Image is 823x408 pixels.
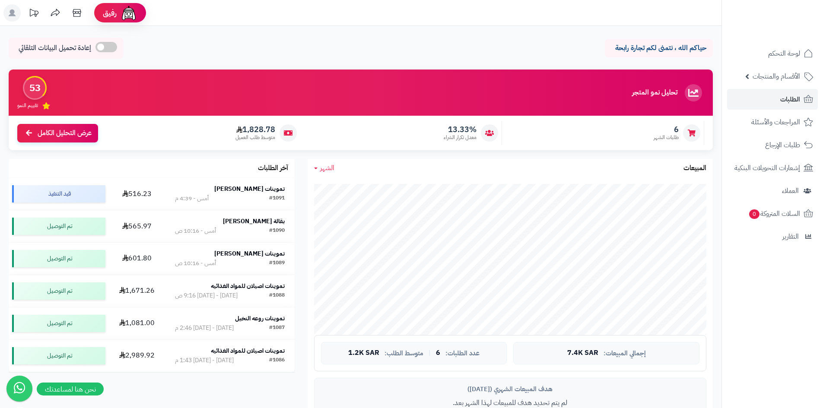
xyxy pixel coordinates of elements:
[258,164,288,172] h3: آخر الطلبات
[727,112,818,133] a: المراجعات والأسئلة
[727,158,818,178] a: إشعارات التحويلات البنكية
[567,349,598,357] span: 7.4K SAR
[436,349,440,357] span: 6
[269,194,285,203] div: #1091
[727,226,818,247] a: التقارير
[214,249,285,258] strong: تموينات [PERSON_NAME]
[321,398,699,408] p: لم يتم تحديد هدف للمبيعات لهذا الشهر بعد.
[734,162,800,174] span: إشعارات التحويلات البنكية
[12,347,105,364] div: تم التوصيل
[654,125,679,134] span: 6
[235,125,275,134] span: 1,828.78
[780,93,800,105] span: الطلبات
[727,135,818,155] a: طلبات الإرجاع
[175,194,209,203] div: أمس - 4:39 م
[269,291,285,300] div: #1088
[751,116,800,128] span: المراجعات والأسئلة
[12,185,105,202] div: قيد التنفيذ
[12,315,105,332] div: تم التوصيل
[109,307,165,339] td: 1,081.00
[223,217,285,226] strong: بقالة [PERSON_NAME]
[269,259,285,268] div: #1089
[445,350,480,357] span: عدد الطلبات:
[782,185,799,197] span: العملاء
[321,385,699,394] div: هدف المبيعات الشهري ([DATE])
[654,134,679,141] span: طلبات الشهر
[109,275,165,307] td: 1,671.26
[727,89,818,110] a: الطلبات
[632,89,677,97] h3: تحليل نمو المتجر
[611,43,706,53] p: حياكم الله ، نتمنى لكم تجارة رابحة
[748,208,800,220] span: السلات المتروكة
[604,350,646,357] span: إجمالي المبيعات:
[211,281,285,291] strong: تموينات اصيلان للمواد الغذائيه
[765,139,800,151] span: طلبات الإرجاع
[727,180,818,201] a: العملاء
[109,243,165,275] td: 601.80
[444,134,477,141] span: معدل تكرار الشراء
[23,4,44,24] a: تحديثات المنصة
[175,227,216,235] div: أمس - 10:16 ص
[12,218,105,235] div: تم التوصيل
[109,340,165,372] td: 2,989.92
[175,356,234,365] div: [DATE] - [DATE] 1:43 م
[19,43,91,53] span: إعادة تحميل البيانات التلقائي
[314,163,334,173] a: الشهر
[683,164,706,172] h3: المبيعات
[211,346,285,355] strong: تموينات اصيلان للمواد الغذائيه
[269,227,285,235] div: #1090
[214,184,285,193] strong: تموينات [PERSON_NAME]
[175,324,234,332] div: [DATE] - [DATE] 2:46 م
[38,128,92,138] span: عرض التحليل الكامل
[103,8,117,18] span: رفيق
[768,47,800,60] span: لوحة التحكم
[320,163,334,173] span: الشهر
[782,231,799,243] span: التقارير
[269,356,285,365] div: #1086
[753,70,800,82] span: الأقسام والمنتجات
[749,209,759,219] span: 0
[175,291,238,300] div: [DATE] - [DATE] 9:16 ص
[384,350,423,357] span: متوسط الطلب:
[269,324,285,332] div: #1087
[175,259,216,268] div: أمس - 10:16 ص
[727,43,818,64] a: لوحة التحكم
[120,4,137,22] img: ai-face.png
[235,134,275,141] span: متوسط طلب العميل
[235,314,285,323] strong: تموينات روعه النخيل
[348,349,379,357] span: 1.2K SAR
[444,125,477,134] span: 13.33%
[17,124,98,142] a: عرض التحليل الكامل
[12,250,105,267] div: تم التوصيل
[429,350,431,356] span: |
[17,102,38,109] span: تقييم النمو
[12,282,105,300] div: تم التوصيل
[109,178,165,210] td: 516.23
[109,210,165,242] td: 565.97
[727,203,818,224] a: السلات المتروكة0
